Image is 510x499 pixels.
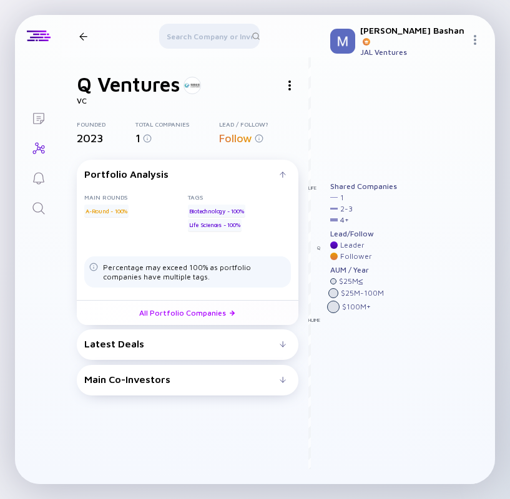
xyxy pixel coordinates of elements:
[103,263,286,281] div: Percentage may exceed 100% as portfolio companies have multiple tags.
[330,29,355,54] img: Miriam Profile Picture
[135,132,140,145] span: 1
[188,219,242,231] div: Life Sciences - 100%
[84,338,280,349] div: Latest Deals
[84,168,280,180] div: Portfolio Analysis
[341,289,384,298] div: $ 25M - 100M
[330,182,397,191] div: Shared Companies
[77,96,298,105] div: VC
[77,72,180,96] h1: Q Ventures
[330,266,397,274] div: AUM / Year
[219,132,252,145] span: Follow
[15,162,62,192] a: Reminders
[360,47,465,57] div: JAL Ventures
[470,35,480,45] img: Menu
[317,245,320,251] div: Q
[339,277,363,286] div: $ 25M
[77,132,135,145] div: 2023
[84,205,129,217] div: A-Round - 100%
[89,263,98,271] img: Tags Dislacimer info icon
[143,134,152,143] img: Info for Total Companies
[340,193,344,202] div: 1
[360,25,465,46] div: [PERSON_NAME] Bashan
[340,241,365,249] div: Leader
[77,300,298,325] a: All Portfolio Companies
[188,193,292,201] div: Tags
[84,193,188,201] div: Main rounds
[340,252,372,261] div: Follower
[340,216,349,225] div: 4 +
[358,277,363,286] div: ≤
[308,317,321,323] div: Huimei
[84,374,280,385] div: Main Co-Investors
[219,120,298,128] div: Lead / Follow?
[330,230,397,238] div: Lead/Follow
[15,132,62,162] a: Investor Map
[340,205,353,213] div: 2 - 3
[77,120,135,128] div: Founded
[15,192,62,222] a: Search
[255,134,263,143] img: Info for Lead / Follow?
[288,80,291,90] img: Investor Actions
[342,303,371,311] div: $ 100M +
[15,102,62,132] a: Lists
[308,185,316,191] div: Life
[188,205,245,217] div: Biotechnology - 100%
[135,120,219,128] div: Total Companies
